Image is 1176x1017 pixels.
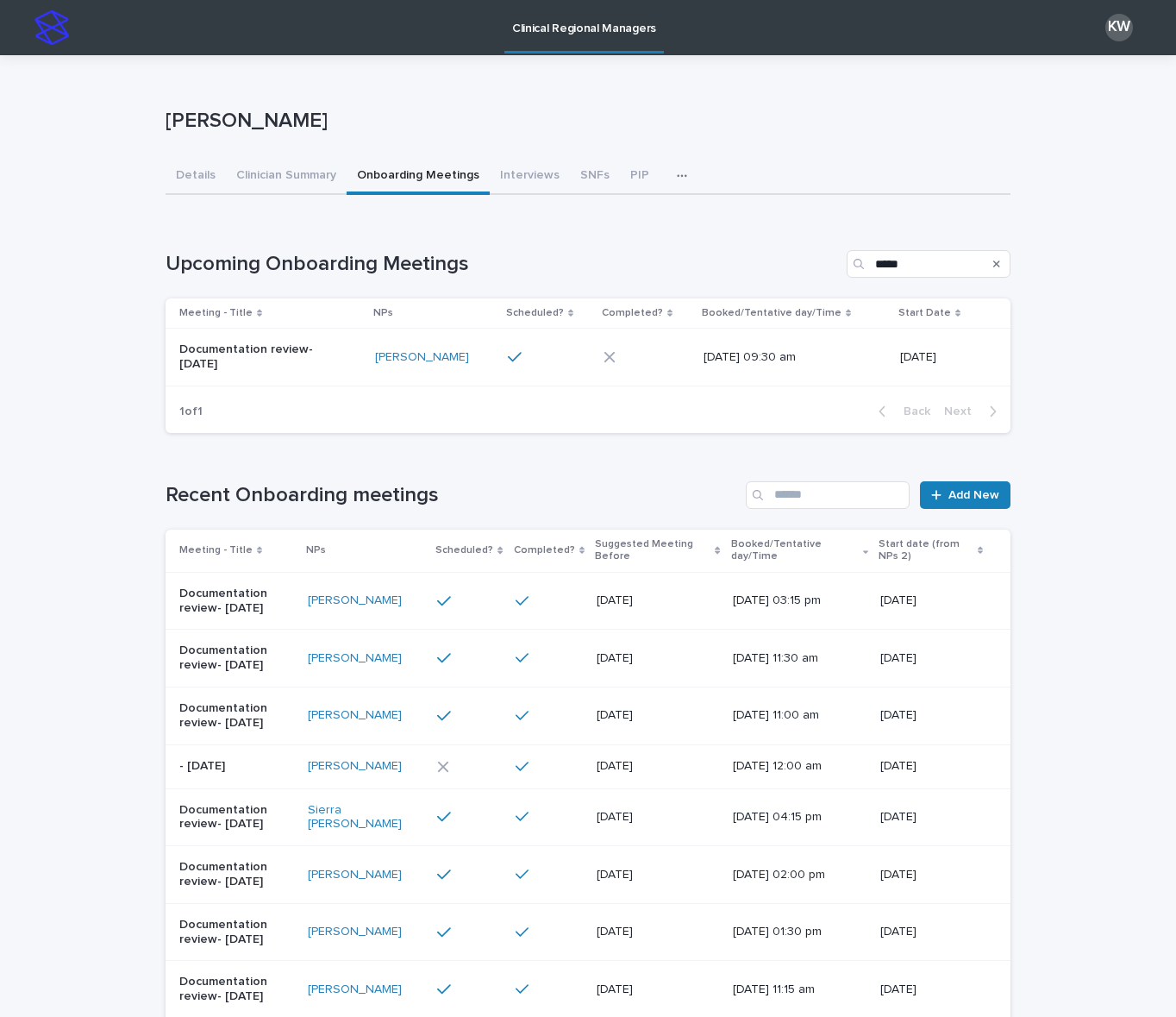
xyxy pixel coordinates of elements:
p: [DATE] [880,708,983,723]
p: [DATE] 12:00 am [733,759,856,774]
p: 1 of 1 [166,391,216,433]
span: Next [944,405,982,417]
p: [DATE] 01:30 pm [733,925,856,939]
p: [DATE] 11:15 am [733,982,856,997]
p: [DATE] [597,593,719,608]
p: [DATE] [597,868,719,882]
p: [DATE] 04:15 pm [733,810,856,825]
p: [DATE] 03:15 pm [733,593,856,608]
input: Search [847,250,1010,278]
p: [DATE] [880,868,983,882]
p: [DATE] [597,810,719,825]
a: [PERSON_NAME] [308,708,402,723]
h1: Upcoming Onboarding Meetings [166,252,840,277]
p: [DATE] [597,925,719,939]
button: Clinician Summary [226,159,347,195]
tr: Documentation review- [DATE][PERSON_NAME] [DATE][DATE] 11:30 am[DATE] [166,630,1010,687]
h1: Recent Onboarding meetings [166,483,739,508]
p: [PERSON_NAME] [166,109,1004,134]
p: Documentation review- [DATE] [179,587,294,616]
p: Start date (from NPs 2) [879,535,973,567]
span: Back [893,405,930,417]
p: Documentation review- [DATE] [179,860,294,889]
a: [PERSON_NAME] [308,982,402,997]
button: Onboarding Meetings [347,159,490,195]
button: SNFs [570,159,620,195]
tr: Documentation review- [DATE][PERSON_NAME] [DATE][DATE] 02:00 pm[DATE] [166,846,1010,904]
img: stacker-logo-s-only.png [34,10,69,45]
p: NPs [306,541,326,560]
p: Booked/Tentative day/Time [702,304,841,323]
button: Back [865,404,937,419]
a: Sierra [PERSON_NAME] [308,803,424,832]
p: [DATE] [900,350,983,365]
p: [DATE] [880,593,983,608]
tr: Documentation review- [DATE][PERSON_NAME] [DATE] 09:30 am[DATE] [166,329,1010,386]
p: [DATE] [880,651,983,666]
p: [DATE] [880,759,983,774]
p: [DATE] 11:30 am [733,651,856,666]
p: Completed? [514,541,575,560]
p: [DATE] [880,925,983,939]
p: Completed? [602,304,663,323]
button: Interviews [490,159,570,195]
p: Scheduled? [435,541,493,560]
p: [DATE] 11:00 am [733,708,856,723]
p: Documentation review- [DATE] [179,803,294,832]
tr: - [DATE][PERSON_NAME] [DATE][DATE] 12:00 am[DATE] [166,744,1010,788]
p: Documentation review- [DATE] [179,342,323,372]
p: Suggested Meeting Before [595,535,711,567]
p: Start Date [898,304,951,323]
a: [PERSON_NAME] [308,651,402,666]
p: [DATE] 09:30 am [704,350,848,365]
p: Documentation review- [DATE] [179,701,294,731]
p: Scheduled? [506,304,564,323]
div: KW [1105,14,1133,41]
p: [DATE] 02:00 pm [733,868,856,882]
tr: Documentation review- [DATE][PERSON_NAME] [DATE][DATE] 11:00 am[DATE] [166,687,1010,744]
button: Next [937,404,1010,419]
input: Search [746,481,910,509]
p: NPs [373,304,393,323]
p: [DATE] [880,982,983,997]
a: [PERSON_NAME] [308,925,402,939]
p: Meeting - Title [179,541,253,560]
p: - [DATE] [179,759,294,774]
p: Meeting - Title [179,304,253,323]
span: Add New [948,489,999,501]
p: [DATE] [597,759,719,774]
a: [PERSON_NAME] [375,350,469,365]
p: [DATE] [597,982,719,997]
p: Booked/Tentative day/Time [731,535,859,567]
a: Add New [920,481,1010,509]
tr: Documentation review- [DATE][PERSON_NAME] [DATE][DATE] 03:15 pm[DATE] [166,572,1010,630]
tr: Documentation review- [DATE][PERSON_NAME] [DATE][DATE] 01:30 pm[DATE] [166,903,1010,961]
a: [PERSON_NAME] [308,593,402,608]
p: Documentation review- [DATE] [179,975,294,1004]
a: [PERSON_NAME] [308,759,402,774]
button: PIP [620,159,660,195]
p: [DATE] [597,651,719,666]
p: Documentation review- [DATE] [179,643,294,673]
p: Documentation review- [DATE] [179,918,294,947]
button: Details [166,159,226,195]
p: [DATE] [597,708,719,723]
p: [DATE] [880,810,983,825]
a: [PERSON_NAME] [308,868,402,882]
tr: Documentation review- [DATE]Sierra [PERSON_NAME] [DATE][DATE] 04:15 pm[DATE] [166,788,1010,846]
